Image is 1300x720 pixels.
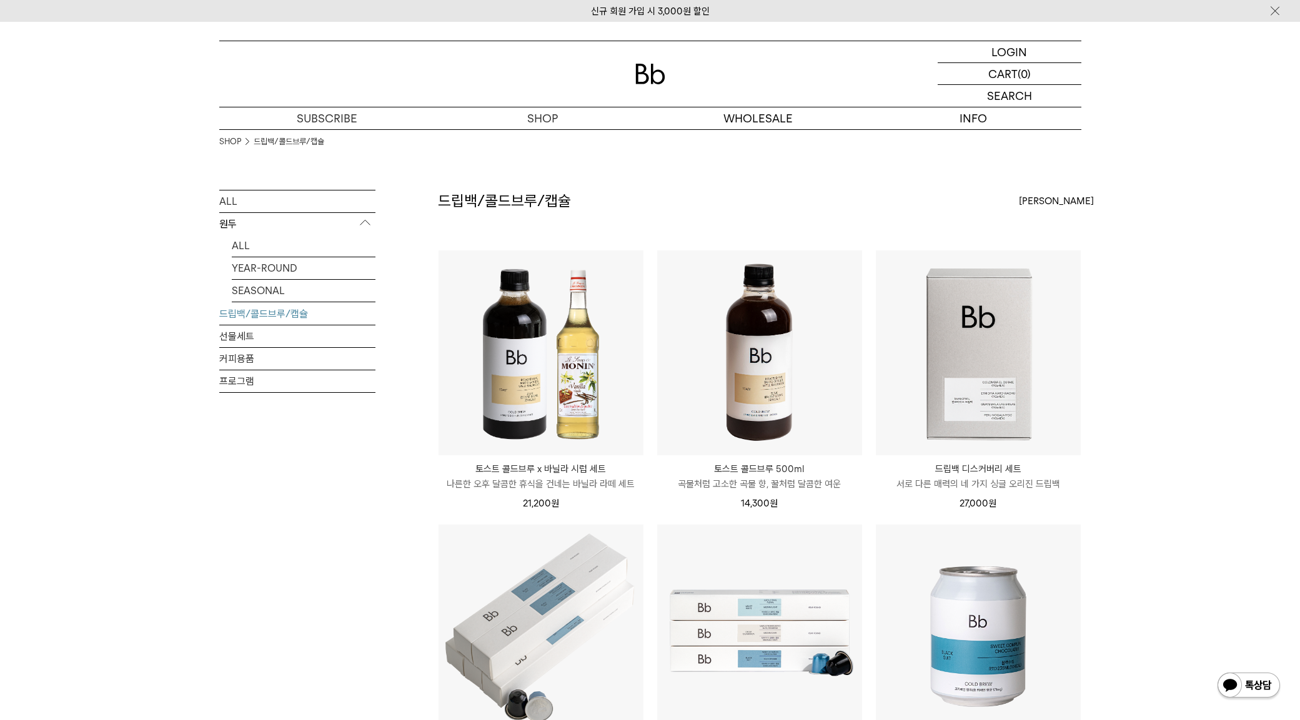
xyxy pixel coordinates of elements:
[991,41,1027,62] p: LOGIN
[650,107,866,129] p: WHOLESALE
[591,6,710,17] a: 신규 회원 가입 시 3,000원 할인
[960,498,996,509] span: 27,000
[232,280,375,302] a: SEASONAL
[438,190,571,212] h2: 드립백/콜드브루/캡슐
[635,64,665,84] img: 로고
[938,63,1081,85] a: CART (0)
[1018,63,1031,84] p: (0)
[866,107,1081,129] p: INFO
[219,303,375,325] a: 드립백/콜드브루/캡슐
[254,136,324,148] a: 드립백/콜드브루/캡슐
[770,498,778,509] span: 원
[219,348,375,370] a: 커피용품
[876,250,1081,455] img: 드립백 디스커버리 세트
[876,461,1081,491] a: 드립백 디스커버리 세트 서로 다른 매력의 네 가지 싱글 오리진 드립백
[523,498,559,509] span: 21,200
[988,63,1018,84] p: CART
[219,136,241,148] a: SHOP
[439,461,643,491] a: 토스트 콜드브루 x 바닐라 시럽 세트 나른한 오후 달콤한 휴식을 건네는 바닐라 라떼 세트
[551,498,559,509] span: 원
[876,476,1081,491] p: 서로 다른 매력의 네 가지 싱글 오리진 드립백
[219,190,375,212] a: ALL
[657,476,862,491] p: 곡물처럼 고소한 곡물 향, 꿀처럼 달콤한 여운
[219,325,375,347] a: 선물세트
[657,461,862,491] a: 토스트 콜드브루 500ml 곡물처럼 고소한 곡물 향, 꿀처럼 달콤한 여운
[439,476,643,491] p: 나른한 오후 달콤한 휴식을 건네는 바닐라 라떼 세트
[1216,671,1281,701] img: 카카오톡 채널 1:1 채팅 버튼
[232,235,375,257] a: ALL
[219,107,435,129] a: SUBSCRIBE
[1019,194,1094,209] span: [PERSON_NAME]
[876,461,1081,476] p: 드립백 디스커버리 세트
[219,370,375,392] a: 프로그램
[219,213,375,235] p: 원두
[232,257,375,279] a: YEAR-ROUND
[741,498,778,509] span: 14,300
[987,85,1032,107] p: SEARCH
[439,250,643,455] img: 토스트 콜드브루 x 바닐라 시럽 세트
[435,107,650,129] a: SHOP
[938,41,1081,63] a: LOGIN
[988,498,996,509] span: 원
[657,461,862,476] p: 토스트 콜드브루 500ml
[439,461,643,476] p: 토스트 콜드브루 x 바닐라 시럽 세트
[657,250,862,455] img: 토스트 콜드브루 500ml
